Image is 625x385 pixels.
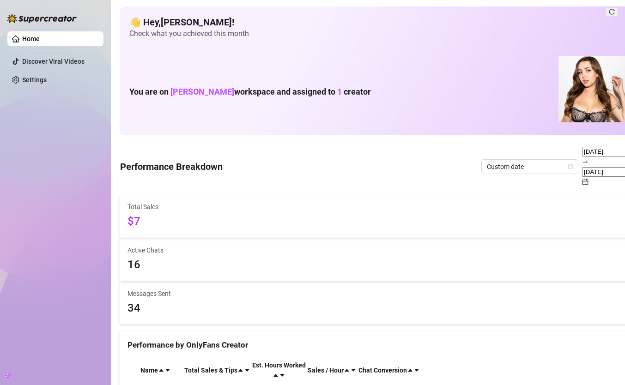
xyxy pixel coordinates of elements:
span: Chat Conversion [358,367,407,374]
span: caret-up [158,367,164,373]
span: caret-up [273,372,279,379]
span: calendar [582,179,589,185]
span: build [5,372,11,379]
span: caret-up [237,367,244,373]
img: Lydia [558,56,625,122]
h4: Performance Breakdown [120,160,223,173]
span: reload [609,9,615,15]
th: Total Sales & Tips [184,360,251,381]
span: caret-up [344,367,350,373]
span: Custom date [487,160,573,174]
span: caret-down [350,367,357,373]
span: caret-up [407,367,413,373]
img: logo-BBDzfeDw.svg [7,14,77,23]
a: Home [22,35,40,42]
div: Est. Hours Worked [252,360,306,370]
span: calendar [568,164,573,169]
span: to [582,158,589,165]
a: Discover Viral Videos [22,58,85,65]
span: swap-right [582,158,589,165]
span: caret-down [413,367,420,373]
h4: 👋 Hey, [PERSON_NAME] ! [129,16,625,29]
span: Total Sales & Tips [184,367,237,374]
th: Name [128,360,183,381]
span: caret-down [279,372,285,379]
h1: You are on workspace and assigned to creator [129,87,371,97]
span: 1 [337,87,342,96]
span: Check what you achieved this month [129,29,625,39]
span: [PERSON_NAME] [170,87,234,96]
span: caret-down [164,367,171,373]
span: Sales / Hour [308,367,344,374]
span: Name [140,367,158,374]
th: Chat Conversion [358,360,420,381]
a: Settings [22,76,47,84]
span: caret-down [244,367,250,373]
th: Sales / Hour [307,360,357,381]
